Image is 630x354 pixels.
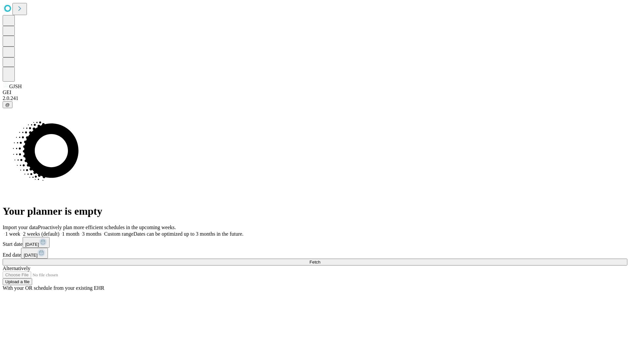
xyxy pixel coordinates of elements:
span: Dates can be optimized up to 3 months in the future. [134,231,243,237]
div: Start date [3,237,627,248]
span: [DATE] [24,253,37,258]
span: 1 month [62,231,79,237]
span: Custom range [104,231,133,237]
span: Proactively plan more efficient schedules in the upcoming weeks. [38,225,176,230]
div: End date [3,248,627,259]
span: 3 months [82,231,101,237]
button: @ [3,101,12,108]
span: With your OR schedule from your existing EHR [3,285,104,291]
h1: Your planner is empty [3,205,627,217]
span: Import your data [3,225,38,230]
button: [DATE] [21,248,48,259]
button: [DATE] [23,237,50,248]
span: 1 week [5,231,20,237]
button: Upload a file [3,278,32,285]
div: 2.0.241 [3,95,627,101]
span: Alternatively [3,265,30,271]
button: Fetch [3,259,627,265]
span: [DATE] [25,242,39,247]
span: GJSH [9,84,22,89]
span: @ [5,102,10,107]
div: GEI [3,89,627,95]
span: 2 weeks (default) [23,231,59,237]
span: Fetch [309,260,320,265]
